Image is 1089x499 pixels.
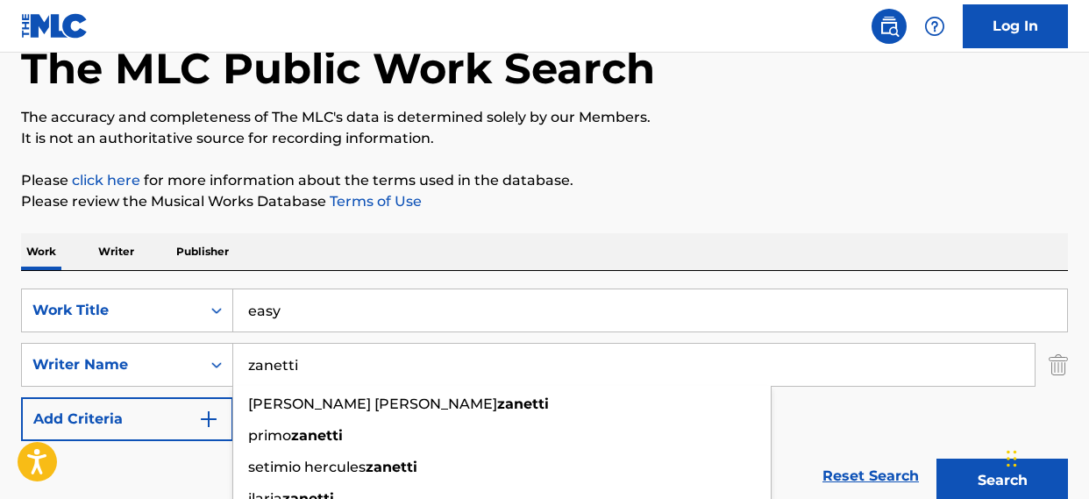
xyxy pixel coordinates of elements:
[21,170,1068,191] p: Please for more information about the terms used in the database.
[497,396,549,412] strong: zanetti
[93,233,139,270] p: Writer
[21,107,1068,128] p: The accuracy and completeness of The MLC's data is determined solely by our Members.
[872,9,907,44] a: Public Search
[963,4,1068,48] a: Log In
[1001,415,1089,499] iframe: Chat Widget
[248,396,497,412] span: [PERSON_NAME] [PERSON_NAME]
[366,459,417,475] strong: zanetti
[326,193,422,210] a: Terms of Use
[21,191,1068,212] p: Please review the Musical Works Database
[291,427,343,444] strong: zanetti
[32,300,190,321] div: Work Title
[21,13,89,39] img: MLC Logo
[924,16,945,37] img: help
[1049,343,1068,387] img: Delete Criterion
[32,354,190,375] div: Writer Name
[21,233,61,270] p: Work
[21,42,655,95] h1: The MLC Public Work Search
[171,233,234,270] p: Publisher
[198,409,219,430] img: 9d2ae6d4665cec9f34b9.svg
[814,457,928,495] a: Reset Search
[1007,432,1017,485] div: Drag
[21,128,1068,149] p: It is not an authoritative source for recording information.
[917,9,952,44] div: Help
[879,16,900,37] img: search
[21,397,233,441] button: Add Criteria
[72,172,140,189] a: click here
[248,459,366,475] span: setimio hercules
[248,427,291,444] span: primo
